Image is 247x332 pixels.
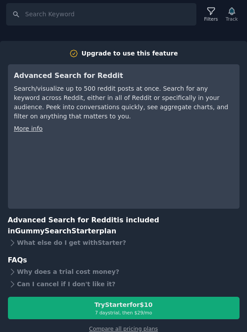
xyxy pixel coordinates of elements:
[15,227,99,235] span: GummySearch Starter
[94,300,152,310] div: Try Starter for $10
[204,16,218,22] div: Filters
[8,255,240,266] h3: FAQs
[8,215,240,236] h3: Advanced Search for Reddit is included in plan
[14,84,233,121] div: Search/visualize up to 500 reddit posts at once. Search for any keyword across Reddit, either in ...
[14,125,43,132] a: More info
[8,236,240,249] div: What else do I get with Starter ?
[89,326,158,332] a: Compare all pricing plans
[6,3,196,26] input: Search Keyword
[8,278,240,291] div: Can I cancel if I don't like it?
[14,70,233,81] h3: Advanced Search for Reddit
[14,136,233,203] iframe: YouTube video player
[8,266,240,278] div: Why does a trial cost money?
[8,297,240,319] button: TryStarterfor$107 daystrial, then $29/mo
[81,49,178,58] div: Upgrade to use this feature
[8,310,239,316] div: 7 days trial, then $ 29 /mo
